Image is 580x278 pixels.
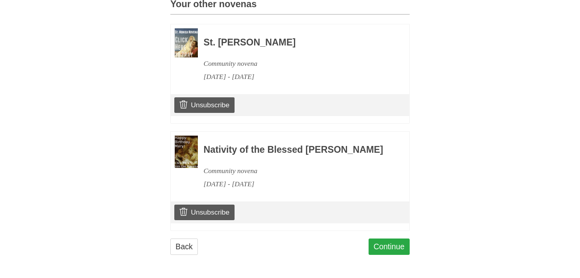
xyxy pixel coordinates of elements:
img: Novena image [175,28,198,57]
div: Community novena [203,164,388,177]
div: [DATE] - [DATE] [203,177,388,191]
div: [DATE] - [DATE] [203,70,388,83]
a: Unsubscribe [174,205,235,220]
h3: St. [PERSON_NAME] [203,37,388,48]
h3: Nativity of the Blessed [PERSON_NAME] [203,145,388,155]
a: Back [170,239,198,255]
a: Unsubscribe [174,97,235,112]
a: Continue [369,239,410,255]
img: Novena image [175,136,198,168]
div: Community novena [203,57,388,70]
